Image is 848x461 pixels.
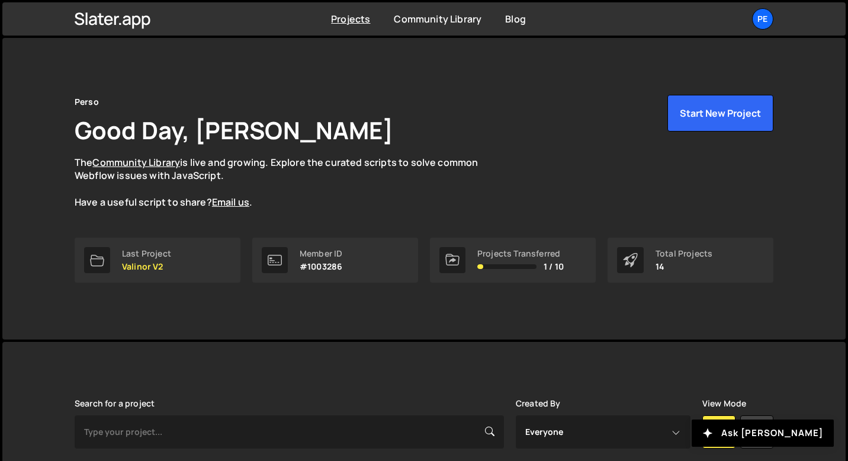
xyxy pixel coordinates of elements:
span: 1 / 10 [544,262,564,271]
label: Created By [516,399,561,408]
a: Community Library [92,156,180,169]
button: Ask [PERSON_NAME] [692,420,834,447]
a: Last Project Valinor V2 [75,238,240,283]
label: Search for a project [75,399,155,408]
a: Email us [212,196,249,209]
label: View Mode [702,399,746,408]
a: Pe [752,8,773,30]
div: Member ID [300,249,342,258]
a: Blog [505,12,526,25]
div: Perso [75,95,99,109]
p: #1003286 [300,262,342,271]
p: 14 [656,262,712,271]
button: Start New Project [667,95,773,132]
a: Projects [331,12,370,25]
div: Last Project [122,249,171,258]
p: The is live and growing. Explore the curated scripts to solve common Webflow issues with JavaScri... [75,156,501,209]
a: Community Library [394,12,481,25]
p: Valinor V2 [122,262,171,271]
div: Projects Transferred [477,249,564,258]
input: Type your project... [75,415,504,449]
div: Total Projects [656,249,712,258]
h1: Good Day, [PERSON_NAME] [75,114,393,146]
